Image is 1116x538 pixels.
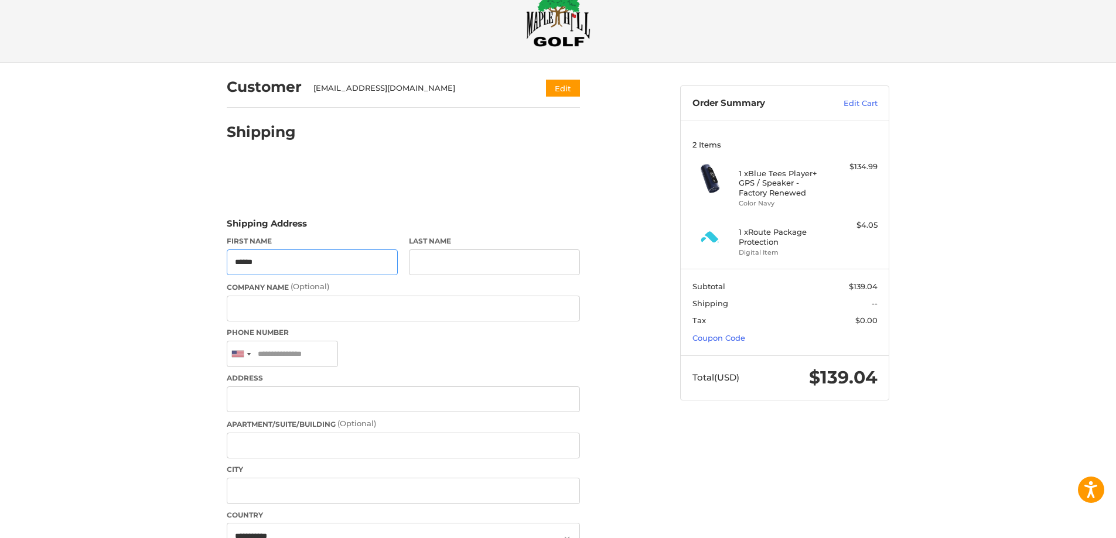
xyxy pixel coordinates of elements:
h3: Order Summary [692,98,818,109]
label: Country [227,510,580,520]
label: City [227,464,580,475]
div: $4.05 [831,220,878,231]
label: Company Name [227,281,580,293]
a: Edit Cart [818,98,878,109]
label: Phone Number [227,327,580,338]
span: $139.04 [849,282,878,291]
span: $139.04 [809,366,878,388]
h2: Shipping [227,123,296,141]
legend: Shipping Address [227,217,307,236]
span: Shipping [692,299,728,308]
span: Subtotal [692,282,725,291]
h2: Customer [227,78,302,96]
button: Edit [546,80,580,97]
a: Coupon Code [692,333,745,342]
span: Total (USD) [692,372,739,383]
label: Last Name [409,236,580,246]
label: Address [227,373,580,383]
li: Digital Item [739,248,828,258]
small: (Optional) [337,419,376,428]
label: First Name [227,236,398,246]
span: $0.00 [855,316,878,325]
span: Tax [692,316,706,325]
li: Color Navy [739,198,828,208]
h4: 1 x Route Package Protection [739,227,828,246]
h4: 1 x Blue Tees Player+ GPS / Speaker - Factory Renewed [739,169,828,197]
label: Apartment/Suite/Building [227,418,580,430]
h3: 2 Items [692,140,878,149]
span: -- [872,299,878,308]
div: $134.99 [831,161,878,173]
div: [EMAIL_ADDRESS][DOMAIN_NAME] [313,83,524,94]
div: United States: +1 [227,341,254,366]
small: (Optional) [291,282,329,291]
